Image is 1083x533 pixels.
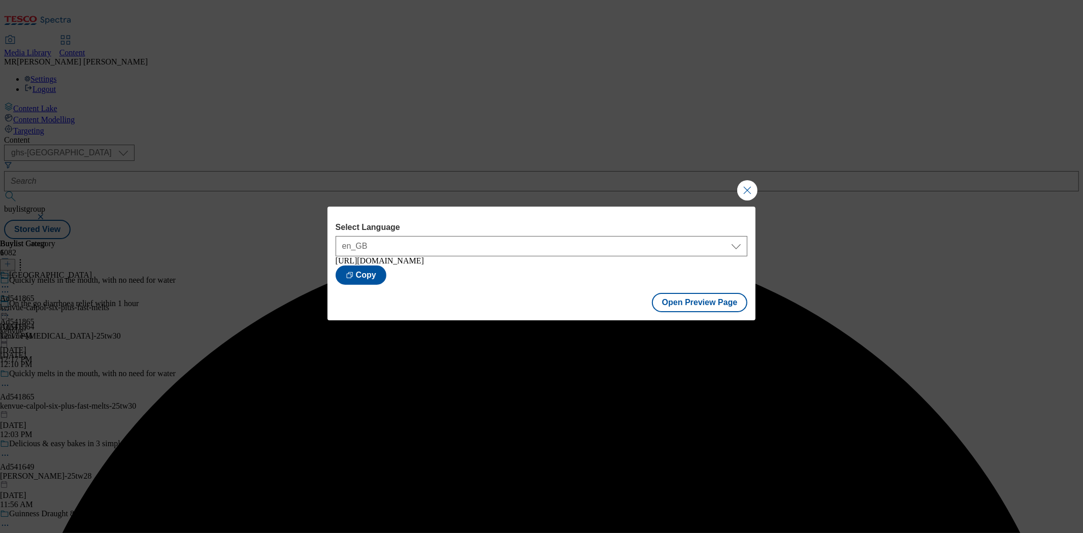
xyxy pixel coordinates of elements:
[336,265,386,285] button: Copy
[737,180,758,201] button: Close Modal
[336,223,748,232] label: Select Language
[652,293,748,312] button: Open Preview Page
[327,207,756,320] div: Modal
[336,256,748,265] div: [URL][DOMAIN_NAME]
